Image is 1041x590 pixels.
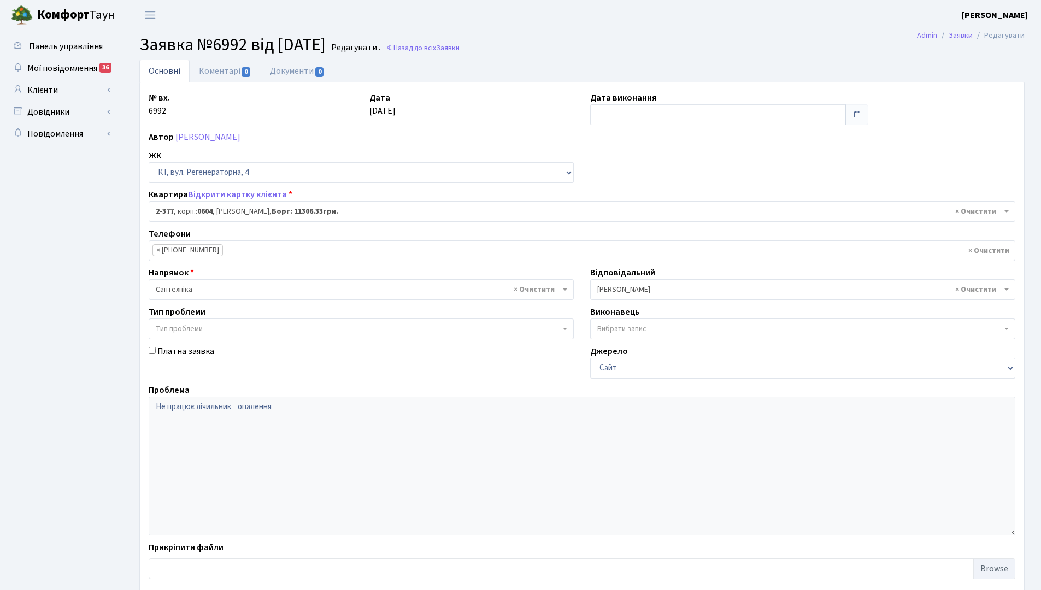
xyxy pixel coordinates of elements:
[149,227,191,240] label: Телефони
[149,397,1015,535] textarea: Не працює лічильник опалення
[188,188,287,200] a: Відкрити картку клієнта
[190,60,261,82] a: Коментарі
[156,206,174,217] b: 2-377
[597,323,646,334] span: Вибрати запис
[361,91,582,125] div: [DATE]
[949,29,973,41] a: Заявки
[955,284,996,295] span: Видалити всі елементи
[149,279,574,300] span: Сантехніка
[149,91,170,104] label: № вх.
[272,206,338,217] b: Борг: 11306.33грн.
[139,32,326,57] span: Заявка №6992 від [DATE]
[5,79,115,101] a: Клієнти
[11,4,33,26] img: logo.png
[149,188,292,201] label: Квартира
[590,91,656,104] label: Дата виконання
[197,206,213,217] b: 0604
[137,6,164,24] button: Переключити навігацію
[140,91,361,125] div: 6992
[149,266,194,279] label: Напрямок
[901,24,1041,47] nav: breadcrumb
[590,279,1015,300] span: Тихонов М.М.
[315,67,324,77] span: 0
[27,62,97,74] span: Мої повідомлення
[329,43,380,53] small: Редагувати .
[149,541,224,554] label: Прикріпити файли
[590,305,639,318] label: Виконавець
[37,6,90,23] b: Комфорт
[597,284,1002,295] span: Тихонов М.М.
[175,131,240,143] a: [PERSON_NAME]
[149,131,174,144] label: Автор
[590,266,655,279] label: Відповідальний
[973,29,1025,42] li: Редагувати
[369,91,390,104] label: Дата
[37,6,115,25] span: Таун
[514,284,555,295] span: Видалити всі елементи
[5,57,115,79] a: Мої повідомлення36
[5,36,115,57] a: Панель управління
[962,9,1028,22] a: [PERSON_NAME]
[157,345,214,358] label: Платна заявка
[917,29,937,41] a: Admin
[242,67,250,77] span: 0
[156,245,160,256] span: ×
[962,9,1028,21] b: [PERSON_NAME]
[149,201,1015,222] span: <b>2-377</b>, корп.: <b>0604</b>, Ступак Ірина Олександрівна, <b>Борг: 11306.33грн.</b>
[261,60,334,82] a: Документи
[29,40,103,52] span: Панель управління
[955,206,996,217] span: Видалити всі елементи
[149,149,161,162] label: ЖК
[5,101,115,123] a: Довідники
[149,305,205,318] label: Тип проблеми
[5,123,115,145] a: Повідомлення
[156,206,1002,217] span: <b>2-377</b>, корп.: <b>0604</b>, Ступак Ірина Олександрівна, <b>Борг: 11306.33грн.</b>
[436,43,460,53] span: Заявки
[386,43,460,53] a: Назад до всіхЗаявки
[139,60,190,82] a: Основні
[156,323,203,334] span: Тип проблеми
[99,63,111,73] div: 36
[590,345,628,358] label: Джерело
[152,244,223,256] li: (093) 700-04-43
[156,284,560,295] span: Сантехніка
[968,245,1009,256] span: Видалити всі елементи
[149,383,190,397] label: Проблема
